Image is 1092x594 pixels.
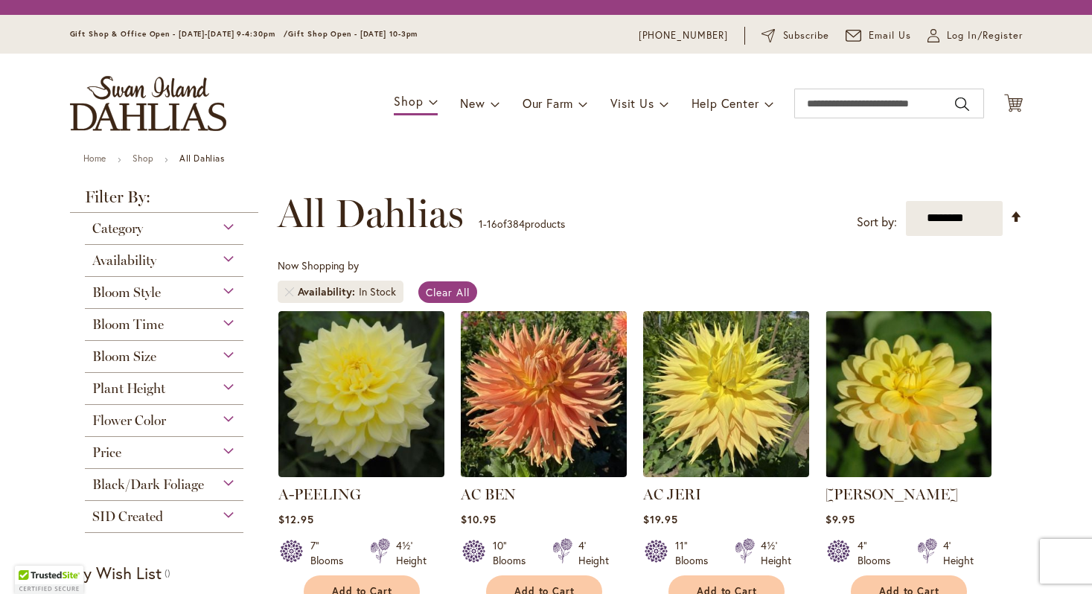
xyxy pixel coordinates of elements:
[92,284,161,301] span: Bloom Style
[461,466,627,480] a: AC BEN
[826,466,992,480] a: AHOY MATEY
[692,95,759,111] span: Help Center
[927,28,1023,43] a: Log In/Register
[288,29,418,39] span: Gift Shop Open - [DATE] 10-3pm
[487,217,497,231] span: 16
[278,512,314,526] span: $12.95
[132,153,153,164] a: Shop
[493,538,534,568] div: 10" Blooms
[523,95,573,111] span: Our Farm
[396,538,427,568] div: 4½' Height
[783,28,830,43] span: Subscribe
[92,412,166,429] span: Flower Color
[507,217,525,231] span: 384
[643,466,809,480] a: AC Jeri
[610,95,654,111] span: Visit Us
[943,538,974,568] div: 4' Height
[310,538,352,568] div: 7" Blooms
[858,538,899,568] div: 4" Blooms
[92,316,164,333] span: Bloom Time
[826,485,958,503] a: [PERSON_NAME]
[643,512,678,526] span: $19.95
[83,153,106,164] a: Home
[846,28,911,43] a: Email Us
[761,538,791,568] div: 4½' Height
[578,538,609,568] div: 4' Height
[92,444,121,461] span: Price
[92,476,204,493] span: Black/Dark Foliage
[92,220,143,237] span: Category
[92,508,163,525] span: SID Created
[460,95,485,111] span: New
[643,485,701,503] a: AC JERI
[869,28,911,43] span: Email Us
[15,566,83,594] div: TrustedSite Certified
[461,512,496,526] span: $10.95
[826,311,992,477] img: AHOY MATEY
[639,28,729,43] a: [PHONE_NUMBER]
[298,284,359,299] span: Availability
[857,208,897,236] label: Sort by:
[426,285,470,299] span: Clear All
[418,281,477,303] a: Clear All
[278,466,444,480] a: A-Peeling
[479,217,483,231] span: 1
[70,76,226,131] a: store logo
[643,311,809,477] img: AC Jeri
[278,311,444,477] img: A-Peeling
[461,311,627,477] img: AC BEN
[70,189,259,213] strong: Filter By:
[179,153,225,164] strong: All Dahlias
[278,258,359,272] span: Now Shopping by
[92,348,156,365] span: Bloom Size
[461,485,516,503] a: AC BEN
[479,212,565,236] p: - of products
[285,287,294,296] a: Remove Availability In Stock
[947,28,1023,43] span: Log In/Register
[92,380,165,397] span: Plant Height
[70,562,162,584] strong: My Wish List
[70,29,289,39] span: Gift Shop & Office Open - [DATE]-[DATE] 9-4:30pm /
[761,28,829,43] a: Subscribe
[826,512,855,526] span: $9.95
[359,284,396,299] div: In Stock
[92,252,156,269] span: Availability
[394,93,423,109] span: Shop
[278,191,464,236] span: All Dahlias
[278,485,361,503] a: A-PEELING
[675,538,717,568] div: 11" Blooms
